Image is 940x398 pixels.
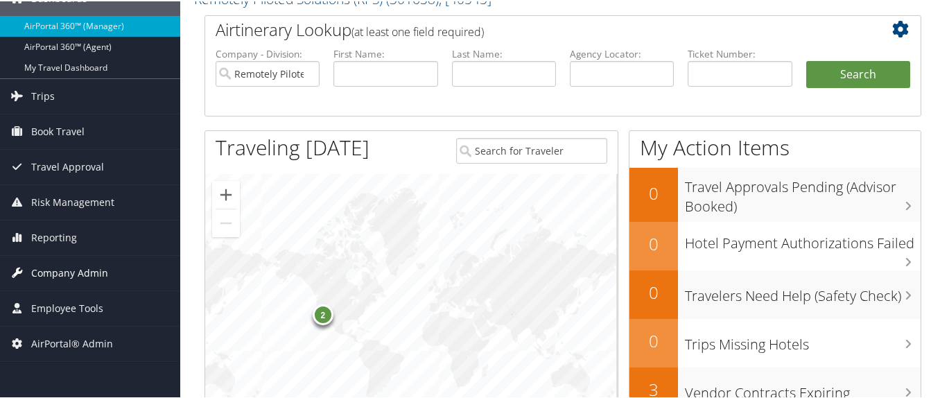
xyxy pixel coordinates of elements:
a: 0Hotel Payment Authorizations Failed [629,220,921,269]
label: Agency Locator: [570,46,674,60]
h1: Traveling [DATE] [216,132,369,161]
h2: Airtinerary Lookup [216,17,851,40]
span: Book Travel [31,113,85,148]
span: Travel Approval [31,148,104,183]
span: Risk Management [31,184,114,218]
h2: 0 [629,279,678,303]
h3: Trips Missing Hotels [685,327,921,353]
a: 0Trips Missing Hotels [629,318,921,366]
label: Last Name: [452,46,556,60]
h3: Hotel Payment Authorizations Failed [685,225,921,252]
button: Zoom out [212,208,240,236]
button: Search [806,60,910,87]
button: Zoom in [212,180,240,207]
label: Company - Division: [216,46,320,60]
label: First Name: [333,46,437,60]
span: AirPortal® Admin [31,325,113,360]
label: Ticket Number: [688,46,792,60]
input: Search for Traveler [456,137,607,162]
h3: Travel Approvals Pending (Advisor Booked) [685,169,921,215]
span: Reporting [31,219,77,254]
span: Trips [31,78,55,112]
div: 2 [313,303,333,324]
a: 0Travel Approvals Pending (Advisor Booked) [629,166,921,220]
h2: 0 [629,180,678,204]
h1: My Action Items [629,132,921,161]
h2: 0 [629,231,678,254]
span: (at least one field required) [351,23,484,38]
span: Employee Tools [31,290,103,325]
h2: 0 [629,328,678,352]
h3: Travelers Need Help (Safety Check) [685,278,921,304]
a: 0Travelers Need Help (Safety Check) [629,269,921,318]
span: Company Admin [31,254,108,289]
